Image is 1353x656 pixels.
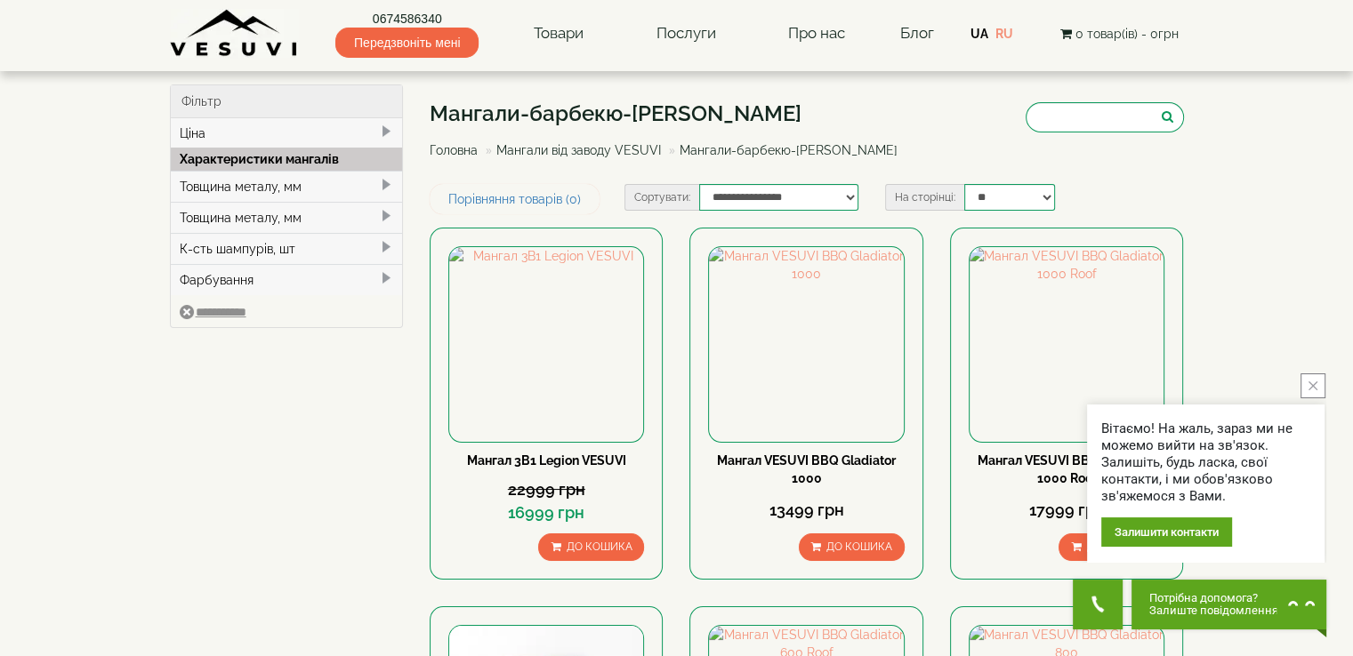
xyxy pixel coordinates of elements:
[1132,580,1326,629] button: Chat button
[978,453,1156,485] a: Мангал VESUVI BBQ Gladiator 1000 Roof
[496,143,661,157] a: Мангали від заводу VESUVI
[448,478,644,501] div: 22999 грн
[171,171,403,202] div: Товщина металу, мм
[1075,27,1178,41] span: 0 товар(ів) - 0грн
[538,533,644,561] button: До кошика
[170,9,299,58] img: Завод VESUVI
[430,102,911,125] h1: Мангали-барбекю-[PERSON_NAME]
[449,247,643,441] img: Мангал 3В1 Legion VESUVI
[516,13,601,54] a: Товари
[1101,517,1232,547] div: Залишити контакти
[171,118,403,148] div: Ціна
[970,247,1164,441] img: Мангал VESUVI BBQ Gladiator 1000 Roof
[1149,604,1278,617] span: Залиште повідомлення
[969,499,1164,522] div: 17999 грн
[717,453,896,485] a: Мангал VESUVI BBQ Gladiator 1000
[171,202,403,233] div: Товщина металу, мм
[709,247,903,441] img: Мангал VESUVI BBQ Gladiator 1000
[995,27,1013,41] a: RU
[467,453,626,468] a: Мангал 3В1 Legion VESUVI
[335,10,479,28] a: 0674586340
[171,85,403,118] div: Фільтр
[708,499,904,522] div: 13499 грн
[1054,24,1183,44] button: 0 товар(ів) - 0грн
[770,13,863,54] a: Про нас
[638,13,733,54] a: Послуги
[171,233,403,264] div: К-сть шампурів, шт
[171,264,403,295] div: Фарбування
[885,184,964,211] label: На сторінці:
[1059,533,1164,561] button: До кошика
[1101,420,1310,505] div: Вітаємо! На жаль, зараз ми не можемо вийти на зв'язок. Залишіть, будь ласка, свої контакти, і ми ...
[826,540,892,553] span: До кошика
[430,184,600,214] a: Порівняння товарів (0)
[1149,592,1278,604] span: Потрібна допомога?
[624,184,699,211] label: Сортувати:
[664,141,898,159] li: Мангали-барбекю-[PERSON_NAME]
[430,143,478,157] a: Головна
[799,533,905,561] button: До кошика
[335,28,479,58] span: Передзвоніть мені
[899,24,933,42] a: Блог
[566,540,632,553] span: До кошика
[970,27,988,41] a: UA
[448,501,644,524] div: 16999 грн
[1073,580,1123,629] button: Get Call button
[171,148,403,171] div: Характеристики мангалів
[1301,373,1325,398] button: close button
